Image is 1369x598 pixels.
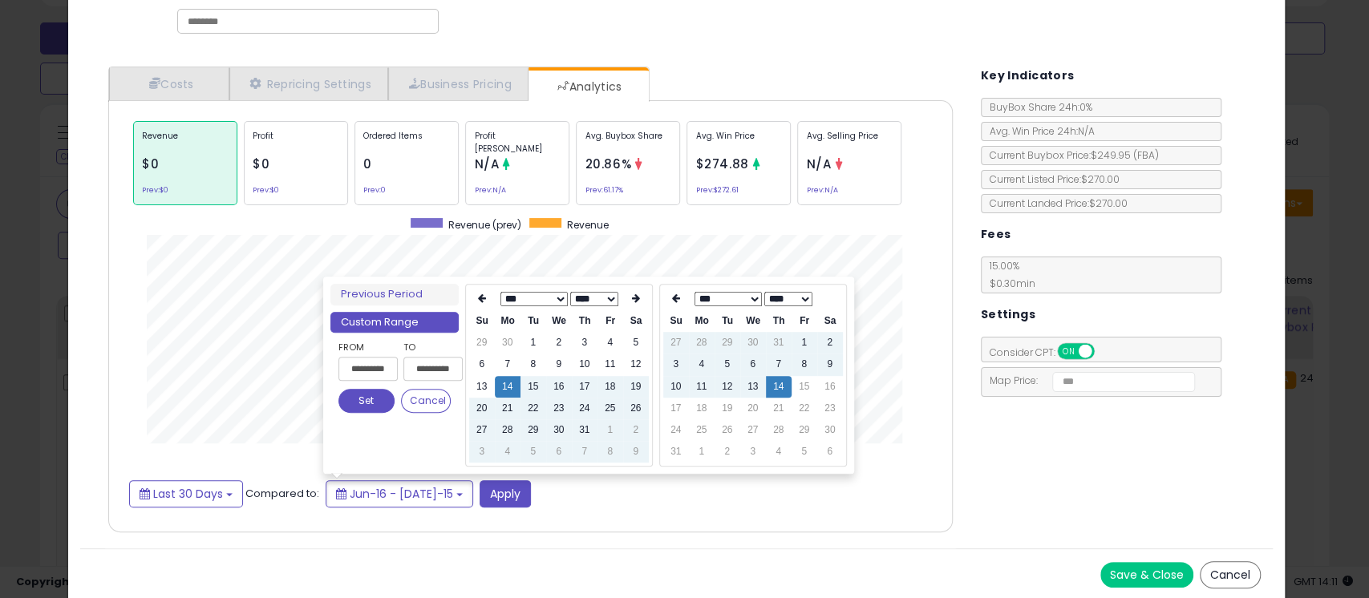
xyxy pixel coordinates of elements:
th: Th [572,310,597,332]
span: Compared to: [245,485,319,500]
td: 3 [663,354,689,375]
label: To [403,339,451,355]
span: Last 30 Days [153,486,223,502]
label: From [338,339,395,355]
li: Previous Period [330,284,459,305]
td: 19 [623,376,649,398]
button: Set [338,389,395,413]
td: 11 [597,354,623,375]
td: 22 [520,398,546,419]
a: Analytics [529,71,647,103]
td: 9 [546,354,572,375]
td: 8 [597,441,623,463]
span: Current Landed Price: $270.00 [982,196,1128,210]
td: 29 [469,332,495,354]
td: 31 [663,441,689,463]
td: 28 [689,332,715,354]
td: 2 [623,419,649,441]
a: Business Pricing [388,67,529,100]
th: Sa [817,310,843,332]
td: 17 [663,398,689,419]
td: 29 [792,419,817,441]
span: $0 [253,156,269,172]
td: 23 [546,398,572,419]
td: 8 [520,354,546,375]
th: Tu [715,310,740,332]
p: Avg. Buybox Share [585,130,671,154]
td: 26 [715,419,740,441]
td: 4 [766,441,792,463]
h5: Key Indicators [981,66,1075,86]
td: 29 [520,419,546,441]
td: 17 [572,376,597,398]
small: Prev: N/A [474,188,505,192]
h5: Fees [981,224,1011,244]
a: Costs [109,67,229,100]
td: 11 [689,376,715,398]
span: Avg. Win Price 24h: N/A [982,124,1095,138]
span: 20.86% [585,156,631,172]
span: Current Listed Price: $270.00 [982,172,1120,186]
td: 12 [623,354,649,375]
button: Cancel [401,389,451,413]
td: 27 [469,419,495,441]
td: 5 [715,354,740,375]
p: Ordered Items [363,130,450,154]
p: Revenue [142,130,229,154]
td: 10 [572,354,597,375]
span: Jun-16 - [DATE]-15 [350,486,453,502]
li: Custom Range [330,312,459,333]
td: 5 [520,441,546,463]
th: Fr [597,310,623,332]
td: 14 [495,376,520,398]
th: We [546,310,572,332]
th: We [740,310,766,332]
small: Prev: 0 [363,188,386,192]
span: $249.95 [1091,148,1159,162]
td: 29 [715,332,740,354]
td: 3 [740,441,766,463]
small: Prev: 61.17% [585,188,622,192]
td: 28 [766,419,792,441]
td: 24 [572,398,597,419]
td: 24 [663,419,689,441]
td: 3 [572,332,597,354]
small: Prev: $0 [253,188,279,192]
th: Fr [792,310,817,332]
td: 1 [597,419,623,441]
th: Tu [520,310,546,332]
td: 25 [689,419,715,441]
span: Current Buybox Price: [982,148,1159,162]
p: Profit [PERSON_NAME] [474,130,561,154]
button: Apply [480,480,531,507]
td: 20 [740,398,766,419]
td: 18 [689,398,715,419]
h5: Settings [981,305,1035,325]
span: Map Price: [982,374,1196,387]
td: 10 [663,376,689,398]
td: 2 [546,332,572,354]
th: Mo [689,310,715,332]
td: 27 [663,332,689,354]
small: Prev: N/A [806,188,837,192]
td: 15 [520,376,546,398]
td: 31 [572,419,597,441]
span: N/A [806,156,831,172]
p: Avg. Selling Price [806,130,893,154]
td: 13 [740,376,766,398]
td: 14 [766,376,792,398]
td: 3 [469,441,495,463]
td: 19 [715,398,740,419]
td: 6 [469,354,495,375]
span: Revenue (prev) [448,218,521,232]
td: 27 [740,419,766,441]
td: 30 [546,419,572,441]
td: 5 [792,441,817,463]
td: 31 [766,332,792,354]
td: 15 [792,376,817,398]
td: 5 [623,332,649,354]
span: OFF [1092,345,1117,358]
span: $274.88 [695,156,748,172]
td: 7 [766,354,792,375]
span: ON [1059,345,1079,358]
